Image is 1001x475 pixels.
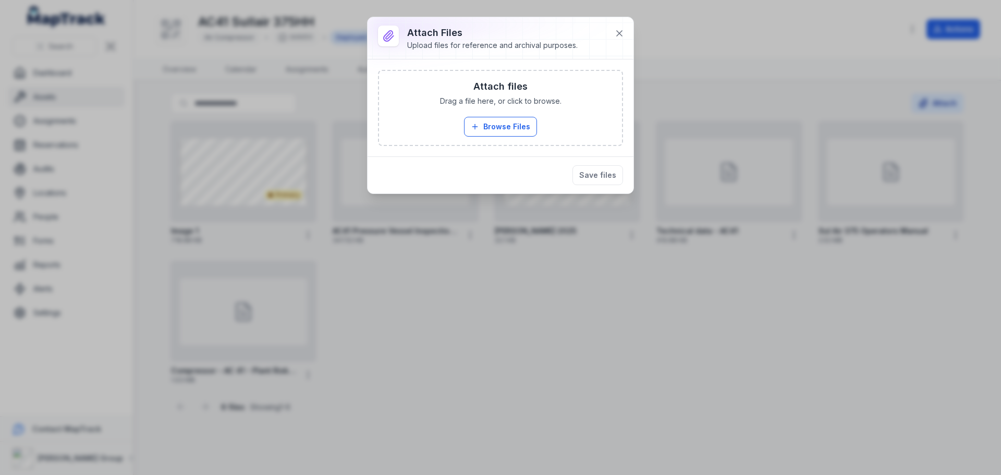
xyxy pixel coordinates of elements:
[464,117,537,137] button: Browse Files
[407,40,578,51] div: Upload files for reference and archival purposes.
[473,79,528,94] h3: Attach files
[572,165,623,185] button: Save files
[440,96,561,106] span: Drag a file here, or click to browse.
[407,26,578,40] h3: Attach Files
